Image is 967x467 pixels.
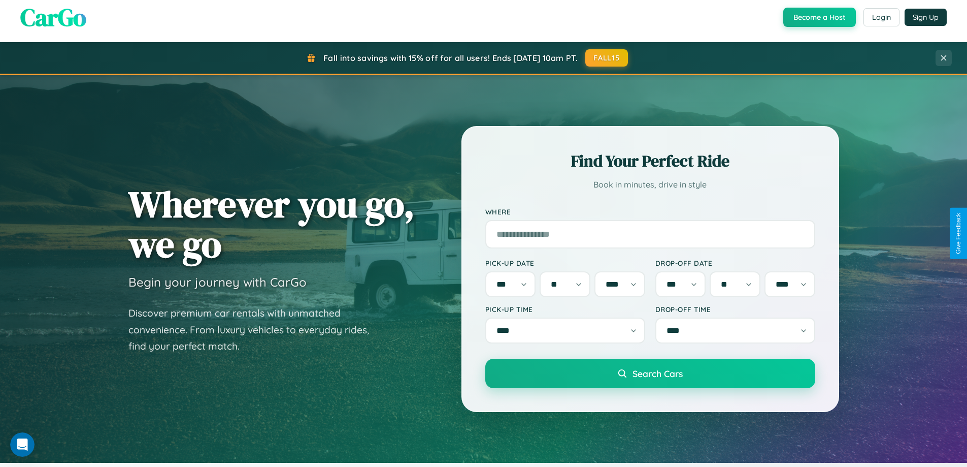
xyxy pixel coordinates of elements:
button: Become a Host [783,8,856,27]
p: Discover premium car rentals with unmatched convenience. From luxury vehicles to everyday rides, ... [128,305,382,355]
span: Fall into savings with 15% off for all users! Ends [DATE] 10am PT. [323,53,578,63]
iframe: Intercom live chat [10,432,35,457]
label: Pick-up Time [485,305,645,314]
button: FALL15 [585,49,628,67]
h3: Begin your journey with CarGo [128,274,307,290]
button: Login [863,8,899,26]
label: Where [485,207,815,216]
label: Drop-off Date [655,259,815,267]
label: Drop-off Time [655,305,815,314]
span: CarGo [20,1,86,34]
button: Sign Up [905,9,947,26]
label: Pick-up Date [485,259,645,267]
p: Book in minutes, drive in style [485,177,815,192]
button: Search Cars [485,359,815,388]
h2: Find Your Perfect Ride [485,150,815,172]
div: Give Feedback [955,213,962,254]
h1: Wherever you go, we go [128,184,415,264]
span: Search Cars [632,368,683,379]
